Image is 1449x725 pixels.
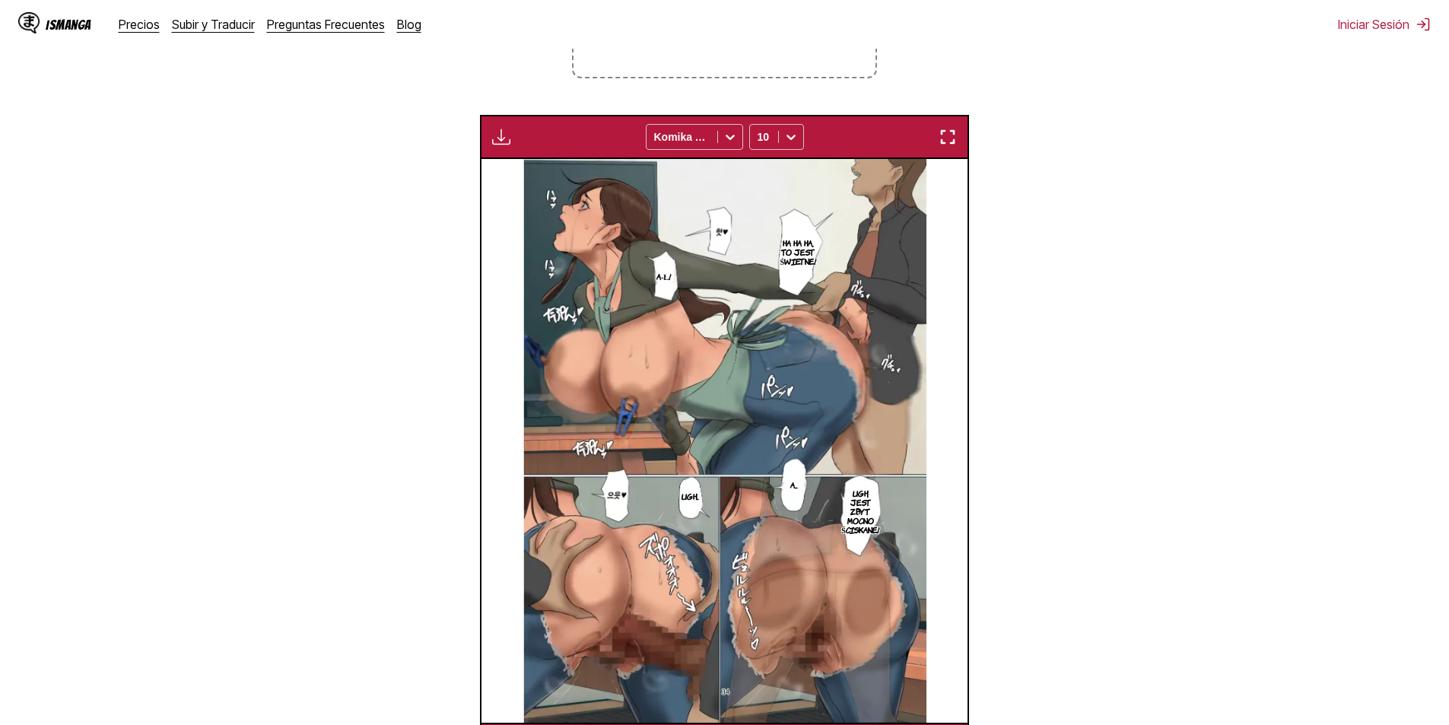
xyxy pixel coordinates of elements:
div: IsManga [46,17,91,32]
img: Sign out [1416,17,1431,32]
p: Ha ha ha, to jest świetne! [777,235,819,269]
a: Blog [397,17,421,32]
p: A... [787,477,801,492]
img: Manga Panel [523,159,926,723]
p: Ugh, jest zbyt mocno ściskane! [838,485,882,537]
p: Ugh... [678,488,702,504]
a: Subir y Traducir [172,17,255,32]
img: Enter fullscreen [939,128,957,146]
img: Download translated images [492,128,510,146]
a: IsManga LogoIsManga [18,12,119,37]
a: Preguntas Frecuentes [267,17,385,32]
p: A-ł! [653,269,674,284]
button: Iniciar Sesión [1338,17,1431,32]
img: IsManga Logo [18,12,40,33]
a: Precios [119,17,160,32]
